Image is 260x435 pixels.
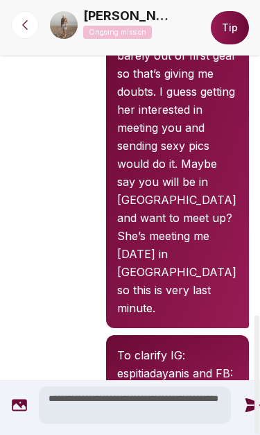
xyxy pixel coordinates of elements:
[50,11,78,39] img: b10d8b60-ea59-46b8-b99e-30469003c990
[83,6,173,26] a: [PERSON_NAME]
[117,346,238,400] p: To clarify IG: espitiadayanis and FB: Dayanis ec
[83,26,152,39] p: Ongoing mission
[211,11,249,44] button: Tip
